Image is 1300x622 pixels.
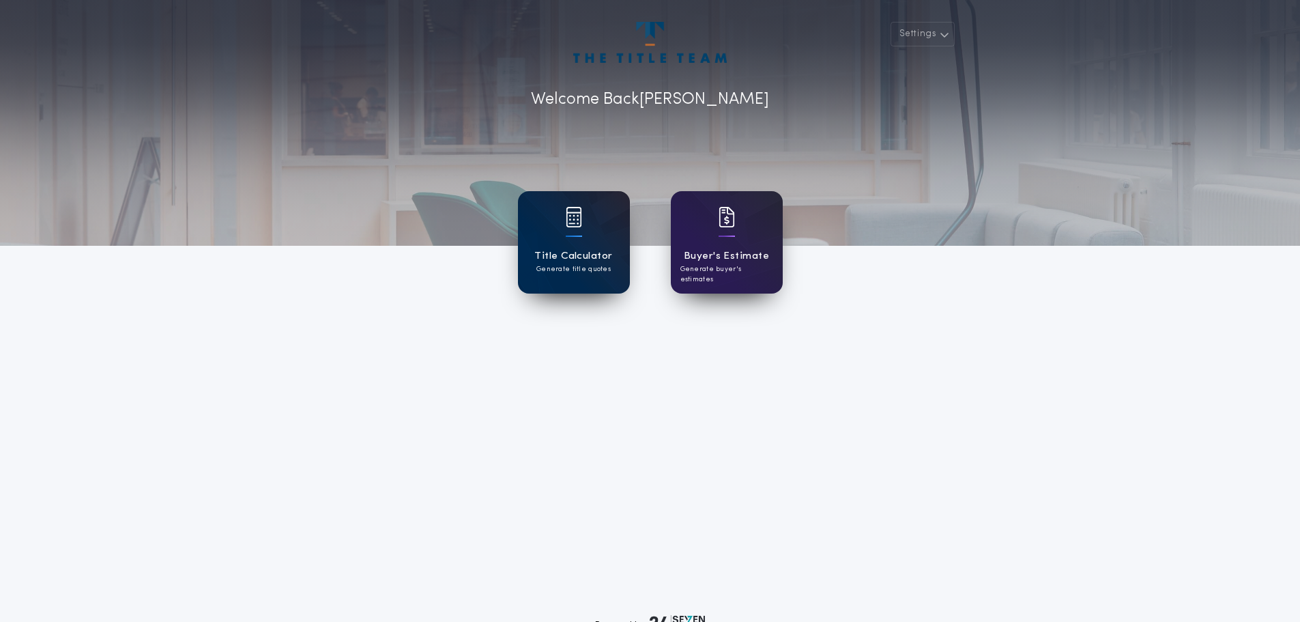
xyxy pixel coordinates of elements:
[566,207,582,227] img: card icon
[680,264,773,285] p: Generate buyer's estimates
[891,22,955,46] button: Settings
[536,264,611,274] p: Generate title quotes
[671,191,783,294] a: card iconBuyer's EstimateGenerate buyer's estimates
[684,249,769,264] h1: Buyer's Estimate
[573,22,726,63] img: account-logo
[531,87,769,112] p: Welcome Back [PERSON_NAME]
[518,191,630,294] a: card iconTitle CalculatorGenerate title quotes
[719,207,735,227] img: card icon
[534,249,612,264] h1: Title Calculator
